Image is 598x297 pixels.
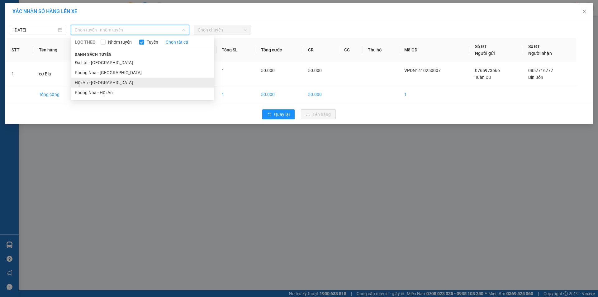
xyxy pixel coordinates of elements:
[217,86,256,103] td: 1
[475,51,495,56] span: Người gửi
[303,86,339,103] td: 50.000
[475,44,487,49] span: Số ĐT
[256,38,303,62] th: Tổng cước
[576,3,593,21] button: Close
[262,109,295,119] button: rollbackQuay lại
[303,38,339,62] th: CR
[7,38,34,62] th: STT
[71,68,214,78] li: Phong Nha - [GEOGRAPHIC_DATA]
[75,39,96,46] span: LỌC THEO
[399,86,470,103] td: 1
[528,75,543,80] span: Bin Bốn
[363,38,399,62] th: Thu hộ
[267,112,272,117] span: rollback
[528,44,540,49] span: Số ĐT
[166,39,188,46] a: Chọn tất cả
[71,52,116,57] span: Danh sách tuyến
[34,62,80,86] td: cơ Bia
[13,26,57,33] input: 14/10/2025
[301,109,336,119] button: uploadLên hàng
[475,75,491,80] span: Tuấn Du
[106,39,134,46] span: Nhóm tuyến
[217,38,256,62] th: Tổng SL
[261,68,275,73] span: 50.000
[34,86,80,103] td: Tổng cộng
[256,86,303,103] td: 50.000
[582,9,587,14] span: close
[399,38,470,62] th: Mã GD
[34,38,80,62] th: Tên hàng
[274,111,290,118] span: Quay lại
[75,25,185,35] span: Chọn tuyến - nhóm tuyến
[528,51,552,56] span: Người nhận
[71,78,214,88] li: Hội An - [GEOGRAPHIC_DATA]
[71,88,214,98] li: Phong Nha - Hội An
[528,68,553,73] span: 0857716777
[222,68,224,73] span: 1
[182,28,186,32] span: down
[144,39,161,46] span: Tuyến
[475,68,500,73] span: 0765973666
[308,68,322,73] span: 50.000
[7,62,34,86] td: 1
[404,68,441,73] span: VPDN1410250007
[198,25,247,35] span: Chọn chuyến
[71,58,214,68] li: Đà Lạt - [GEOGRAPHIC_DATA]
[339,38,363,62] th: CC
[12,8,77,14] span: XÁC NHẬN SỐ HÀNG LÊN XE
